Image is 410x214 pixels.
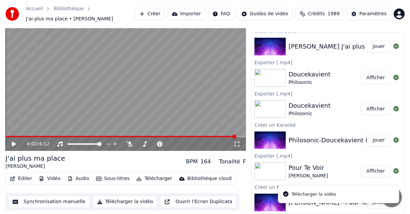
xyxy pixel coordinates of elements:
[288,136,379,145] div: Philosonic-Doucekavient (sm)
[65,174,92,183] button: Audio
[219,158,240,166] div: Tonalité
[36,174,63,183] button: Vidéo
[168,8,205,20] button: Importer
[288,163,328,173] div: Pour Te Voir
[288,79,331,86] div: Philosonic
[288,70,331,79] div: Doucekavient
[295,8,344,20] button: Crédits1989
[26,5,43,12] a: Accueil
[27,141,43,147] div: /
[367,40,391,53] button: Jouer
[252,183,404,191] div: Créer un Karaoké
[160,196,237,208] button: Ouvrir l'Ecran Duplicata
[252,151,404,160] div: Exporter [.mp4]
[308,11,325,17] span: Crédits
[187,175,232,182] div: Bibliothèque cloud
[252,58,404,66] div: Exporter [.mp4]
[8,196,90,208] button: Synchronisation manuelle
[359,11,387,17] div: Paramètres
[7,174,35,183] button: Éditer
[252,121,404,129] div: Créer un Karaoké
[135,8,165,20] button: Créer
[288,173,328,179] div: [PERSON_NAME]
[93,196,158,208] button: Télécharger la vidéo
[27,141,37,147] span: 4:02
[237,8,293,20] button: Guides de vidéo
[288,110,331,117] div: Philosonic
[361,165,391,177] button: Afficher
[93,174,132,183] button: Sous-titres
[133,174,175,183] button: Télécharger
[347,8,391,20] button: Paramètres
[26,16,113,22] span: J'ai plus ma place • [PERSON_NAME]
[39,141,49,147] span: 4:12
[252,89,404,97] div: Exporter [.mp4]
[26,5,135,22] nav: breadcrumb
[243,158,246,166] div: F
[5,154,65,163] div: J'ai plus ma place
[186,158,198,166] div: BPM
[54,5,84,12] a: Bibliothèque
[291,191,336,198] div: Télécharger la vidéo
[5,163,65,170] div: [PERSON_NAME]
[361,72,391,84] button: Afficher
[208,8,234,20] button: FAQ
[200,158,211,166] div: 164
[367,134,391,146] button: Jouer
[5,7,19,21] img: youka
[328,11,340,17] span: 1989
[361,103,391,115] button: Afficher
[288,101,331,110] div: Doucekavient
